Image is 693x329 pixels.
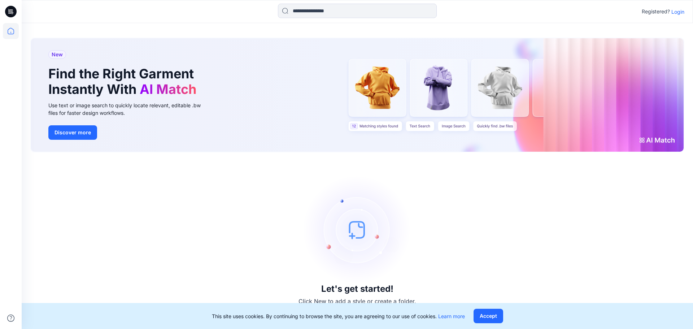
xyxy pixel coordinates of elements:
h3: Let's get started! [321,284,393,294]
a: Learn more [438,313,465,319]
img: empty-state-image.svg [303,176,411,284]
p: Click New to add a style or create a folder. [298,297,416,306]
div: Use text or image search to quickly locate relevant, editable .bw files for faster design workflows. [48,101,211,117]
span: AI Match [140,81,196,97]
h1: Find the Right Garment Instantly With [48,66,200,97]
p: Registered? [642,7,670,16]
button: Discover more [48,125,97,140]
p: This site uses cookies. By continuing to browse the site, you are agreeing to our use of cookies. [212,312,465,320]
button: Accept [474,309,503,323]
span: New [52,50,63,59]
p: Login [671,8,684,16]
